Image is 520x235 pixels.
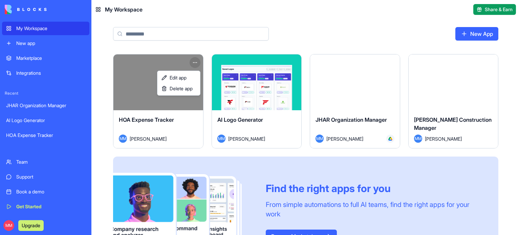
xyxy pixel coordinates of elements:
[2,91,89,96] span: Recent
[170,74,187,81] span: Edit app
[6,117,85,124] div: AI Logo Generator
[170,85,193,92] span: Delete app
[6,132,85,139] div: HOA Expense Tracker
[6,102,85,109] div: JHAR Organization Manager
